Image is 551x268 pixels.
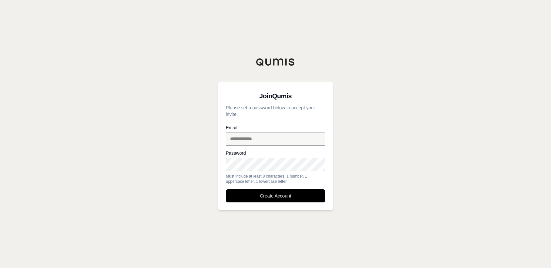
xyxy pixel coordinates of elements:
label: Email [226,125,325,130]
div: Must include at least 8 characters, 1 number, 1 uppercase letter, 1 lowercase letter. [226,174,325,184]
label: Password [226,151,325,155]
img: Qumis [256,58,295,66]
h3: Join Qumis [226,89,325,102]
p: Please set a password below to accept your invite. [226,104,325,118]
button: Create Account [226,189,325,202]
